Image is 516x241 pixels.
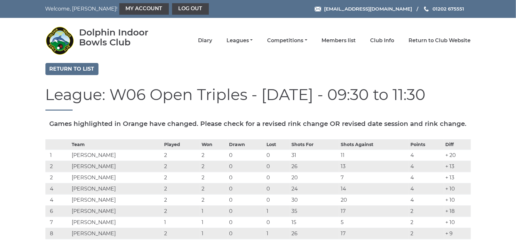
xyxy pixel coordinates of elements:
td: 14 [339,183,409,194]
td: 2 [200,161,227,172]
td: 2 [163,206,200,217]
td: 7 [339,172,409,183]
td: 0 [227,150,265,161]
td: 2 [409,206,444,217]
th: Shots For [290,139,339,150]
td: 31 [290,150,339,161]
td: 0 [265,183,290,194]
td: 1 [200,217,227,228]
td: 1 [265,228,290,239]
td: [PERSON_NAME] [70,194,163,206]
a: Return to Club Website [409,37,471,44]
td: + 10 [444,183,471,194]
td: 2 [163,172,200,183]
a: Competitions [267,37,307,44]
a: Members list [322,37,356,44]
td: 0 [227,206,265,217]
a: My Account [119,3,169,15]
td: [PERSON_NAME] [70,161,163,172]
th: Played [163,139,200,150]
td: 0 [265,217,290,228]
td: 0 [227,183,265,194]
td: 0 [227,161,265,172]
td: 4 [409,194,444,206]
td: 2 [200,150,227,161]
td: 20 [290,172,339,183]
td: 0 [265,194,290,206]
a: Club Info [370,37,394,44]
td: 0 [227,194,265,206]
td: 0 [265,172,290,183]
td: 13 [339,161,409,172]
td: [PERSON_NAME] [70,217,163,228]
td: 30 [290,194,339,206]
td: 35 [290,206,339,217]
th: Shots Against [339,139,409,150]
td: 2 [163,183,200,194]
th: Team [70,139,163,150]
td: 0 [227,228,265,239]
td: 8 [45,228,70,239]
h1: League: W06 Open Triples - [DATE] - 09:30 to 11:30 [45,86,471,111]
td: 2 [163,228,200,239]
nav: Welcome, [PERSON_NAME]! [45,3,217,15]
td: 1 [200,228,227,239]
th: Drawn [227,139,265,150]
td: 26 [290,228,339,239]
td: 2 [409,217,444,228]
td: 6 [45,206,70,217]
td: 4 [45,183,70,194]
td: + 9 [444,228,471,239]
a: Leagues [226,37,253,44]
img: Dolphin Indoor Bowls Club [45,26,74,55]
th: Lost [265,139,290,150]
td: 0 [265,150,290,161]
td: + 13 [444,172,471,183]
img: Email [315,7,321,12]
td: 2 [45,161,70,172]
td: 1 [45,150,70,161]
td: 0 [227,172,265,183]
td: 2 [200,172,227,183]
td: 2 [409,228,444,239]
td: 2 [163,194,200,206]
td: 4 [409,161,444,172]
span: 01202 675551 [433,6,464,12]
td: 11 [339,150,409,161]
td: 4 [45,194,70,206]
td: [PERSON_NAME] [70,172,163,183]
span: [EMAIL_ADDRESS][DOMAIN_NAME] [324,6,412,12]
td: 20 [339,194,409,206]
a: Phone us 01202 675551 [423,5,464,12]
th: Points [409,139,444,150]
td: 4 [409,183,444,194]
td: 2 [200,183,227,194]
img: Phone us [424,6,429,12]
a: Diary [198,37,212,44]
td: 17 [339,206,409,217]
td: [PERSON_NAME] [70,183,163,194]
a: Log out [172,3,209,15]
td: + 18 [444,206,471,217]
td: [PERSON_NAME] [70,150,163,161]
a: Email [EMAIL_ADDRESS][DOMAIN_NAME] [315,5,412,12]
td: 15 [290,217,339,228]
td: 26 [290,161,339,172]
td: 2 [163,161,200,172]
th: Diff [444,139,471,150]
td: 2 [200,194,227,206]
a: Return to list [45,63,99,75]
td: + 13 [444,161,471,172]
td: + 10 [444,194,471,206]
td: + 20 [444,150,471,161]
th: Won [200,139,227,150]
td: [PERSON_NAME] [70,206,163,217]
td: 1 [265,206,290,217]
td: 7 [45,217,70,228]
h5: Games highlighted in Orange have changed. Please check for a revised rink change OR revised date ... [45,120,471,127]
td: 4 [409,172,444,183]
td: 5 [339,217,409,228]
td: 4 [409,150,444,161]
td: 2 [45,172,70,183]
td: 1 [200,206,227,217]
